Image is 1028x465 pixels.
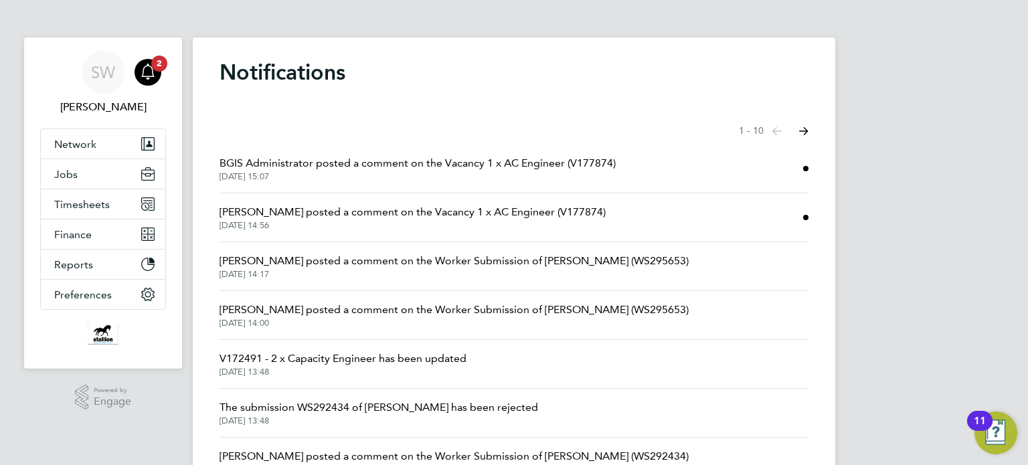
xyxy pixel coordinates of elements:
[54,168,78,181] span: Jobs
[220,220,606,231] span: [DATE] 14:56
[41,189,165,219] button: Timesheets
[40,99,166,115] span: Steve West
[974,421,986,438] div: 11
[24,37,182,369] nav: Main navigation
[220,415,538,426] span: [DATE] 13:48
[220,253,689,280] a: [PERSON_NAME] posted a comment on the Worker Submission of [PERSON_NAME] (WS295653)[DATE] 14:17
[220,302,689,318] span: [PERSON_NAME] posted a comment on the Worker Submission of [PERSON_NAME] (WS295653)
[739,124,764,138] span: 1 - 10
[41,250,165,279] button: Reports
[91,64,115,81] span: SW
[220,59,808,86] h1: Notifications
[974,411,1017,454] button: Open Resource Center, 11 new notifications
[41,219,165,249] button: Finance
[151,56,167,72] span: 2
[220,318,689,329] span: [DATE] 14:00
[54,138,96,151] span: Network
[40,323,166,345] a: Go to home page
[54,198,110,211] span: Timesheets
[220,269,689,280] span: [DATE] 14:17
[54,258,93,271] span: Reports
[88,323,118,345] img: stallionrecruitment-logo-retina.png
[220,302,689,329] a: [PERSON_NAME] posted a comment on the Worker Submission of [PERSON_NAME] (WS295653)[DATE] 14:00
[220,367,466,377] span: [DATE] 13:48
[40,51,166,115] a: SW[PERSON_NAME]
[220,155,616,171] span: BGIS Administrator posted a comment on the Vacancy 1 x AC Engineer (V177874)
[135,51,161,94] a: 2
[220,253,689,269] span: [PERSON_NAME] posted a comment on the Worker Submission of [PERSON_NAME] (WS295653)
[220,399,538,426] a: The submission WS292434 of [PERSON_NAME] has been rejected[DATE] 13:48
[54,288,112,301] span: Preferences
[94,396,131,407] span: Engage
[220,351,466,367] span: V172491 - 2 x Capacity Engineer has been updated
[220,448,689,464] span: [PERSON_NAME] posted a comment on the Worker Submission of [PERSON_NAME] (WS292434)
[220,171,616,182] span: [DATE] 15:07
[41,129,165,159] button: Network
[220,204,606,231] a: [PERSON_NAME] posted a comment on the Vacancy 1 x AC Engineer (V177874)[DATE] 14:56
[220,204,606,220] span: [PERSON_NAME] posted a comment on the Vacancy 1 x AC Engineer (V177874)
[220,351,466,377] a: V172491 - 2 x Capacity Engineer has been updated[DATE] 13:48
[94,385,131,396] span: Powered by
[41,159,165,189] button: Jobs
[739,118,808,145] nav: Select page of notifications list
[54,228,92,241] span: Finance
[220,399,538,415] span: The submission WS292434 of [PERSON_NAME] has been rejected
[41,280,165,309] button: Preferences
[220,155,616,182] a: BGIS Administrator posted a comment on the Vacancy 1 x AC Engineer (V177874)[DATE] 15:07
[75,385,132,410] a: Powered byEngage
